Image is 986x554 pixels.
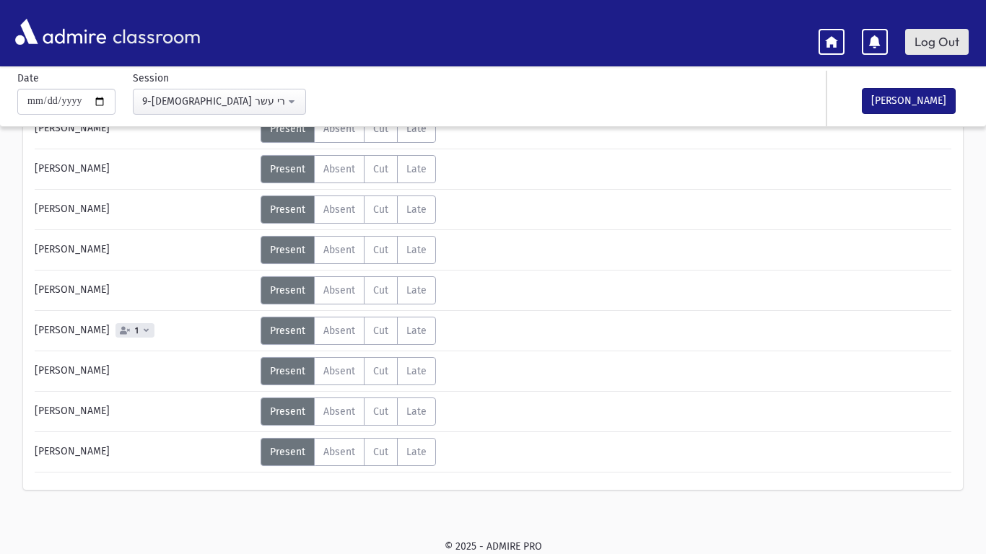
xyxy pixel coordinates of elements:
span: Absent [323,365,355,377]
span: Present [270,365,305,377]
div: AttTypes [261,438,436,466]
span: Present [270,284,305,296]
span: Absent [323,405,355,418]
div: AttTypes [261,276,436,304]
div: 9-[DEMOGRAPHIC_DATA] אחרונים: תרי עשר(10:55AM-11:38AM) [142,94,285,109]
label: Date [17,71,39,86]
label: Session [133,71,169,86]
div: [PERSON_NAME] [27,317,261,345]
span: Absent [323,163,355,175]
div: [PERSON_NAME] [27,397,261,426]
div: [PERSON_NAME] [27,195,261,224]
span: Present [270,203,305,216]
div: AttTypes [261,236,436,264]
span: Late [406,123,427,135]
span: Late [406,365,427,377]
span: Cut [373,405,388,418]
span: Late [406,325,427,337]
span: classroom [110,13,201,51]
img: AdmirePro [12,15,110,48]
span: Cut [373,244,388,256]
div: AttTypes [261,195,436,224]
div: [PERSON_NAME] [27,276,261,304]
span: Late [406,203,427,216]
span: Late [406,446,427,458]
span: Present [270,405,305,418]
span: Cut [373,163,388,175]
span: Late [406,163,427,175]
button: 9-H-נביאים אחרונים: תרי עשר(10:55AM-11:38AM) [133,89,306,115]
span: Late [406,244,427,256]
span: Cut [373,446,388,458]
div: AttTypes [261,115,436,143]
div: AttTypes [261,357,436,385]
span: Absent [323,203,355,216]
span: Absent [323,284,355,296]
div: [PERSON_NAME] [27,357,261,385]
span: Late [406,405,427,418]
span: 1 [132,326,141,335]
div: [PERSON_NAME] [27,236,261,264]
div: [PERSON_NAME] [27,438,261,466]
span: Absent [323,123,355,135]
span: Absent [323,446,355,458]
span: Present [270,123,305,135]
div: © 2025 - ADMIRE PRO [23,539,963,554]
span: Absent [323,325,355,337]
span: Present [270,163,305,175]
div: [PERSON_NAME] [27,155,261,183]
span: Cut [373,325,388,337]
span: Cut [373,365,388,377]
span: Present [270,325,305,337]
button: [PERSON_NAME] [862,88,956,114]
span: Present [270,446,305,458]
span: Cut [373,123,388,135]
span: Cut [373,284,388,296]
span: Cut [373,203,388,216]
span: Absent [323,244,355,256]
a: Log Out [905,29,969,55]
span: Late [406,284,427,296]
span: Present [270,244,305,256]
div: AttTypes [261,317,436,345]
div: [PERSON_NAME] [27,115,261,143]
div: AttTypes [261,397,436,426]
div: AttTypes [261,155,436,183]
